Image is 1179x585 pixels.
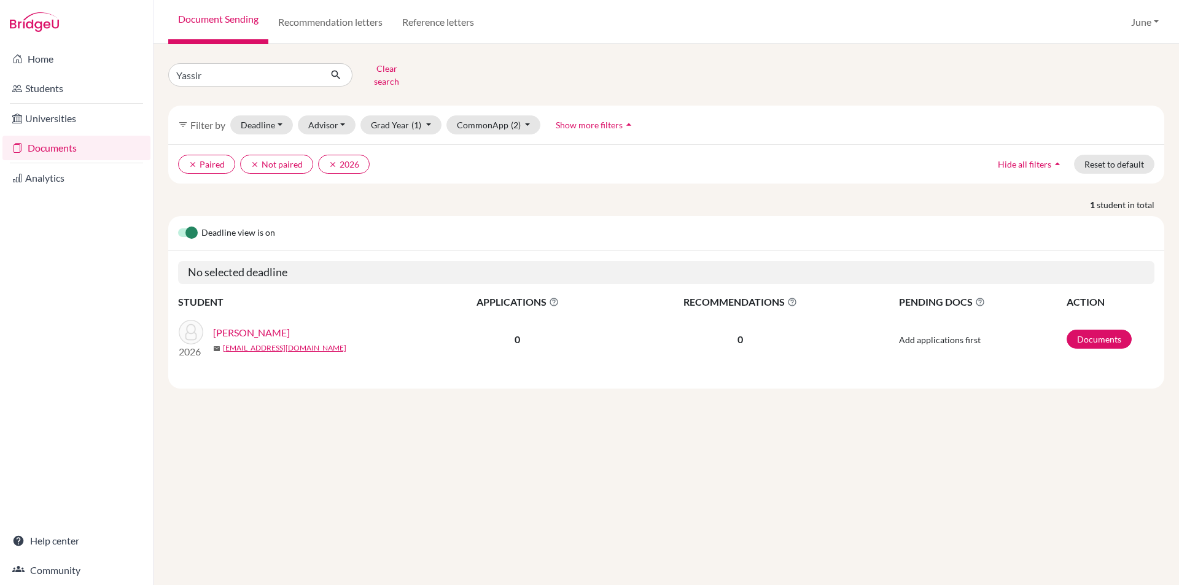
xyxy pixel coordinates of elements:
[899,335,981,345] span: Add applications first
[623,118,635,131] i: arrow_drop_up
[190,119,225,131] span: Filter by
[329,160,337,169] i: clear
[179,344,203,359] p: 2026
[230,115,293,134] button: Deadline
[1074,155,1154,174] button: Reset to default
[201,226,275,241] span: Deadline view is on
[1090,198,1097,211] strong: 1
[178,261,1154,284] h5: No selected deadline
[213,345,220,352] span: mail
[612,295,869,309] span: RECOMMENDATIONS
[223,343,346,354] a: [EMAIL_ADDRESS][DOMAIN_NAME]
[10,12,59,32] img: Bridge-U
[1067,330,1132,349] a: Documents
[2,136,150,160] a: Documents
[556,120,623,130] span: Show more filters
[2,76,150,101] a: Students
[168,63,321,87] input: Find student by name...
[298,115,356,134] button: Advisor
[1126,10,1164,34] button: June
[446,115,541,134] button: CommonApp(2)
[612,332,869,347] p: 0
[178,294,424,310] th: STUDENT
[360,115,442,134] button: Grad Year(1)
[178,120,188,130] i: filter_list
[545,115,645,134] button: Show more filtersarrow_drop_up
[213,325,290,340] a: [PERSON_NAME]
[2,47,150,71] a: Home
[2,558,150,583] a: Community
[424,295,611,309] span: APPLICATIONS
[352,59,421,91] button: Clear search
[1051,158,1064,170] i: arrow_drop_up
[2,106,150,131] a: Universities
[240,155,313,174] button: clearNot paired
[178,155,235,174] button: clearPaired
[987,155,1074,174] button: Hide all filtersarrow_drop_up
[998,159,1051,169] span: Hide all filters
[1097,198,1164,211] span: student in total
[2,529,150,553] a: Help center
[899,295,1065,309] span: PENDING DOCS
[411,120,421,130] span: (1)
[179,320,203,344] img: Ahmed, Yassir
[2,166,150,190] a: Analytics
[515,333,520,345] b: 0
[1066,294,1154,310] th: ACTION
[511,120,521,130] span: (2)
[318,155,370,174] button: clear2026
[251,160,259,169] i: clear
[189,160,197,169] i: clear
